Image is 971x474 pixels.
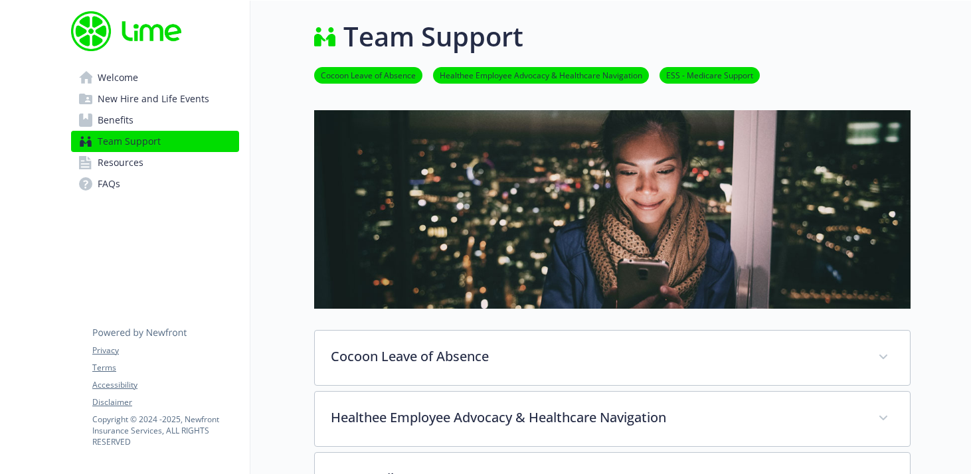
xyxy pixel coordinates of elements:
a: Disclaimer [92,396,238,408]
a: Cocoon Leave of Absence [314,68,422,81]
a: Benefits [71,110,239,131]
img: team support page banner [314,110,911,309]
h1: Team Support [343,17,523,56]
a: Accessibility [92,379,238,391]
span: Team Support [98,131,161,152]
a: New Hire and Life Events [71,88,239,110]
a: Team Support [71,131,239,152]
a: FAQs [71,173,239,195]
a: ESS - Medicare Support [660,68,760,81]
div: Cocoon Leave of Absence [315,331,910,385]
p: Cocoon Leave of Absence [331,347,862,366]
span: Benefits [98,110,133,131]
a: Privacy [92,345,238,356]
div: Healthee Employee Advocacy & Healthcare Navigation [315,392,910,446]
a: Welcome [71,67,239,88]
a: Resources [71,152,239,173]
span: Resources [98,152,143,173]
a: Healthee Employee Advocacy & Healthcare Navigation [433,68,649,81]
p: Copyright © 2024 - 2025 , Newfront Insurance Services, ALL RIGHTS RESERVED [92,414,238,447]
a: Terms [92,362,238,374]
span: FAQs [98,173,120,195]
span: New Hire and Life Events [98,88,209,110]
span: Welcome [98,67,138,88]
p: Healthee Employee Advocacy & Healthcare Navigation [331,408,862,428]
